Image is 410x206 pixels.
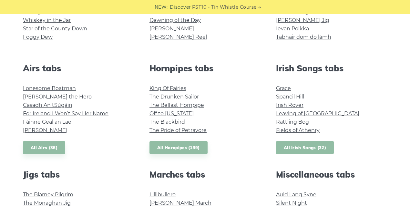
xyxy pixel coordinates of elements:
h2: Airs tabs [23,63,134,73]
a: [PERSON_NAME] Reel [149,34,207,40]
a: The Kesh Jig [276,9,309,15]
a: Lillibullero [149,191,176,198]
a: [PERSON_NAME] [23,127,67,133]
a: Auld Lang Syne [276,191,316,198]
a: Galway Girl [23,9,51,15]
a: The Blarney Pilgrim [23,191,73,198]
a: The Drunken Sailor [149,94,199,100]
h2: Jigs tabs [23,170,134,180]
a: The Belfast Hornpipe [149,102,204,108]
a: Silent Night [276,200,307,206]
a: King Of Fairies [149,85,186,91]
a: PST10 - Tin Whistle Course [192,4,257,11]
a: [PERSON_NAME] [149,26,194,32]
a: The Sailor’s Hornpipe [149,9,204,15]
a: Fáinne Geal an Lae [23,119,71,125]
a: All Irish Songs (32) [276,141,334,154]
a: The Pride of Petravore [149,127,207,133]
a: Star of the County Down [23,26,87,32]
a: Fields of Athenry [276,127,320,133]
a: For Ireland I Won’t Say Her Name [23,110,108,117]
a: Rattling Bog [276,119,309,125]
h2: Marches tabs [149,170,261,180]
a: Tabhair dom do lámh [276,34,331,40]
a: Lonesome Boatman [23,85,76,91]
a: All Airs (36) [23,141,65,154]
a: Grace [276,85,291,91]
a: Leaving of [GEOGRAPHIC_DATA] [276,110,359,117]
span: Discover [170,4,191,11]
a: Spancil Hill [276,94,304,100]
a: Off to [US_STATE] [149,110,194,117]
a: The Monaghan Jig [23,200,71,206]
span: NEW: [155,4,168,11]
a: [PERSON_NAME] Jig [276,17,329,23]
a: [PERSON_NAME] March [149,200,211,206]
h2: Hornpipes tabs [149,63,261,73]
a: All Hornpipes (139) [149,141,208,154]
a: Irish Rover [276,102,303,108]
a: Casadh An tSúgáin [23,102,72,108]
h2: Irish Songs tabs [276,63,387,73]
a: [PERSON_NAME] the Hero [23,94,92,100]
a: Ievan Polkka [276,26,309,32]
h2: Miscellaneous tabs [276,170,387,180]
a: Dawning of the Day [149,17,201,23]
a: Foggy Dew [23,34,53,40]
a: The Blackbird [149,119,185,125]
a: Whiskey in the Jar [23,17,71,23]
